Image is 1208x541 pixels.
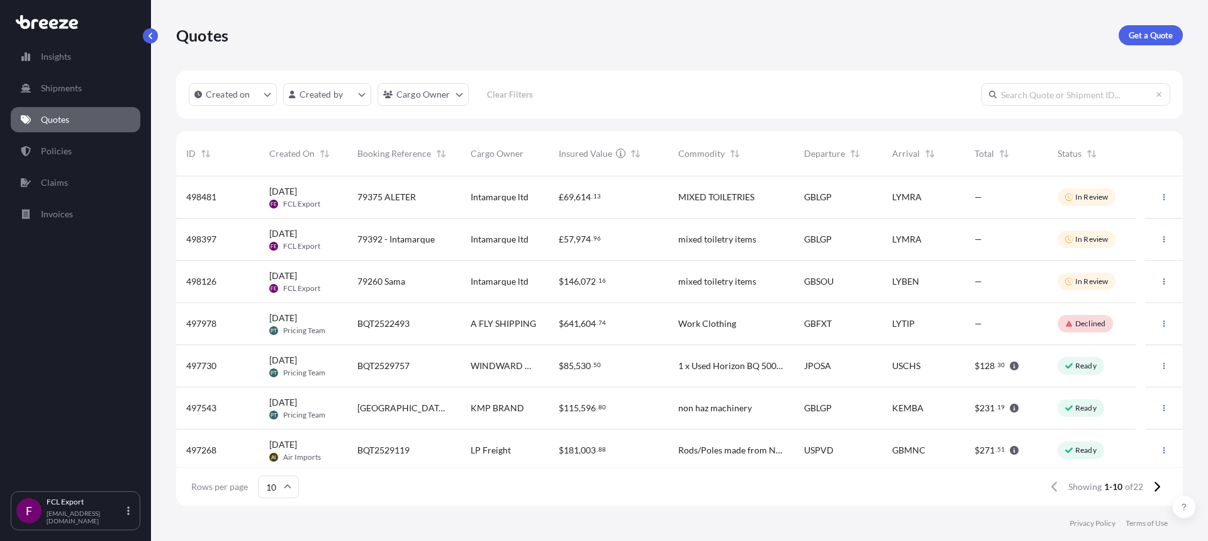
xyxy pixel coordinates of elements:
span: 231 [980,404,995,413]
span: FE [271,240,277,253]
span: 96 [593,236,601,241]
span: 974 [576,235,591,244]
span: 497543 [186,402,216,414]
span: Insured Value [559,147,612,160]
span: Departure [804,147,845,160]
span: mixed toiletry items [678,233,756,246]
span: $ [975,446,980,455]
span: , [574,193,576,202]
span: 498126 [186,275,216,288]
button: createdOn Filter options [189,83,277,106]
span: 497730 [186,360,216,372]
span: [DATE] [269,270,297,282]
span: 497978 [186,317,216,330]
span: 50 [593,363,601,367]
span: $ [559,362,564,370]
span: Pricing Team [283,368,325,378]
span: BQT2522493 [357,317,410,330]
span: 003 [581,446,596,455]
p: Quotes [41,113,69,126]
a: Insights [11,44,140,69]
p: In Review [1075,234,1108,244]
span: [DATE] [269,438,297,451]
span: PT [271,324,277,337]
span: — [975,317,982,330]
span: 498481 [186,191,216,203]
span: 69 [564,193,574,202]
p: Ready [1075,445,1097,455]
span: Rows per page [191,481,248,493]
span: 80 [598,405,606,409]
span: $ [975,404,980,413]
span: 88 [598,447,606,452]
span: 498397 [186,233,216,246]
p: Insights [41,50,71,63]
span: 16 [598,278,606,283]
p: Quotes [176,25,228,45]
a: Claims [11,170,140,195]
span: 79375 ALETER [357,191,416,203]
span: 596 [581,404,596,413]
span: KMP BRAND [471,402,524,414]
span: FCL Export [283,241,320,251]
span: . [591,363,593,367]
p: In Review [1075,192,1108,202]
span: FE [271,198,277,210]
p: FCL Export [47,497,125,507]
span: 497268 [186,444,216,457]
p: Policies [41,145,72,157]
span: , [579,277,581,286]
span: . [591,194,593,198]
a: Invoices [11,202,140,227]
a: Policies [11,139,140,164]
span: GBLGP [804,191,832,203]
span: JPOSA [804,360,831,372]
span: . [995,363,997,367]
span: 530 [576,362,591,370]
span: 85 [564,362,574,370]
span: , [579,446,581,455]
a: Terms of Use [1126,518,1168,528]
span: 614 [576,193,591,202]
span: . [596,405,598,409]
button: Sort [317,146,332,161]
span: , [579,404,581,413]
a: Privacy Policy [1070,518,1116,528]
p: In Review [1075,276,1108,287]
a: Shipments [11,76,140,101]
p: Get a Quote [1129,29,1173,42]
span: MIXED TOILETRIES [678,191,754,203]
span: GBLGP [804,402,832,414]
span: $ [559,446,564,455]
span: . [995,405,997,409]
span: 19 [997,405,1005,409]
span: $ [559,277,564,286]
button: Sort [628,146,643,161]
span: Intamarque ltd [471,275,528,288]
span: . [995,447,997,452]
span: GBFXT [804,317,832,330]
span: [DATE] [269,185,297,198]
span: Arrival [892,147,920,160]
span: 1-10 [1104,481,1122,493]
span: . [596,278,598,283]
span: £ [559,193,564,202]
span: — [975,233,982,246]
p: [EMAIL_ADDRESS][DOMAIN_NAME] [47,510,125,525]
span: . [591,236,593,241]
span: LYMRA [892,191,922,203]
button: Sort [1084,146,1099,161]
span: LP Freight [471,444,511,457]
span: [GEOGRAPHIC_DATA] KMP [357,402,450,414]
span: GBMNC [892,444,926,457]
span: Commodity [678,147,725,160]
span: , [574,235,576,244]
span: 57 [564,235,574,244]
span: Status [1058,147,1082,160]
span: LYTIP [892,317,915,330]
span: BQT2529757 [357,360,410,372]
span: 79392 - Intamarque [357,233,435,246]
span: Cargo Owner [471,147,523,160]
